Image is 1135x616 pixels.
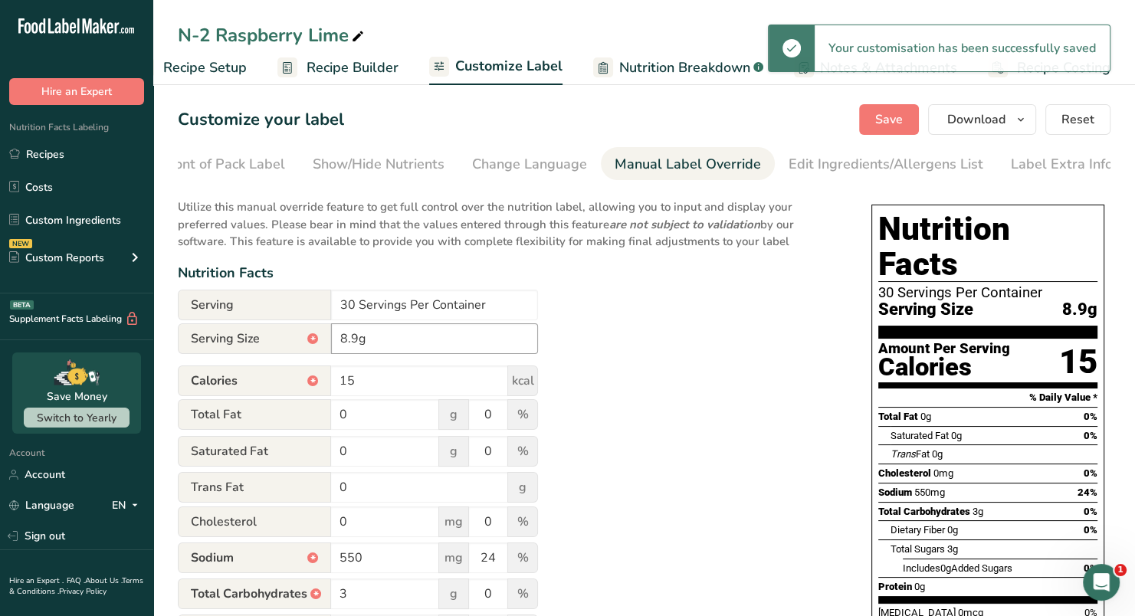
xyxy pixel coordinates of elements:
[1114,564,1127,576] span: 1
[947,110,1005,129] span: Download
[1084,562,1097,574] span: 0%
[1084,524,1097,536] span: 0%
[914,487,945,498] span: 550mg
[947,543,958,555] span: 3g
[1062,300,1097,319] span: 8.9g
[438,506,469,537] span: mg
[9,239,32,248] div: NEW
[593,51,763,85] a: Nutrition Breakdown
[9,250,104,266] div: Custom Reports
[9,78,144,105] button: Hire an Expert
[472,154,587,175] div: Change Language
[112,496,144,515] div: EN
[178,21,367,49] div: N-2 Raspberry Lime
[9,492,74,519] a: Language
[1084,506,1097,517] span: 0%
[438,399,469,430] span: g
[891,448,930,460] span: Fat
[438,436,469,467] span: g
[951,430,962,441] span: 0g
[429,49,563,86] a: Customize Label
[878,411,918,422] span: Total Fat
[891,543,945,555] span: Total Sugars
[609,217,760,232] b: are not subject to validation
[1084,430,1097,441] span: 0%
[891,448,916,460] i: Trans
[1061,110,1094,129] span: Reset
[178,436,331,467] span: Saturated Fat
[903,562,1012,574] span: Includes Added Sugars
[134,51,247,85] a: Recipe Setup
[455,56,563,77] span: Customize Label
[438,578,469,609] span: g
[914,581,925,592] span: 0g
[615,154,761,175] div: Manual Label Override
[67,575,85,586] a: FAQ .
[1084,411,1097,422] span: 0%
[178,323,331,354] span: Serving Size
[1078,487,1097,498] span: 24%
[438,542,469,573] span: mg
[10,300,34,310] div: BETA
[789,154,983,175] div: Edit Ingredients/Allergens List
[162,154,285,175] div: Front of Pack Label
[619,57,750,78] span: Nutrition Breakdown
[9,575,143,597] a: Terms & Conditions .
[859,104,919,135] button: Save
[178,506,331,537] span: Cholesterol
[920,411,931,422] span: 0g
[507,578,538,609] span: %
[178,189,841,251] p: Utilize this manual override feature to get full control over the nutrition label, allowing you t...
[277,51,399,85] a: Recipe Builder
[85,575,122,586] a: About Us .
[891,430,949,441] span: Saturated Fat
[878,211,1097,282] h1: Nutrition Facts
[178,578,331,609] span: Total Carbohydrates
[815,25,1110,71] div: Your customisation has been successfully saved
[178,542,331,573] span: Sodium
[1045,104,1110,135] button: Reset
[878,388,1097,407] section: % Daily Value *
[47,388,107,405] div: Save Money
[24,408,130,428] button: Switch to Yearly
[9,575,64,586] a: Hire an Expert .
[178,399,331,430] span: Total Fat
[1083,564,1120,601] iframe: Intercom live chat
[878,285,1097,300] div: 30 Servings Per Container
[178,472,331,503] span: Trans Fat
[878,581,912,592] span: Protein
[507,542,538,573] span: %
[878,356,1010,378] div: Calories
[507,399,538,430] span: %
[59,586,107,597] a: Privacy Policy
[307,57,399,78] span: Recipe Builder
[507,472,538,503] span: g
[940,562,951,574] span: 0g
[891,524,945,536] span: Dietary Fiber
[507,365,538,396] span: kcal
[178,365,331,396] span: Calories
[928,104,1036,135] button: Download
[507,506,538,537] span: %
[973,506,983,517] span: 3g
[878,506,970,517] span: Total Carbohydrates
[1084,467,1097,479] span: 0%
[932,448,943,460] span: 0g
[37,411,116,425] span: Switch to Yearly
[1011,154,1113,175] div: Label Extra Info
[178,290,331,320] span: Serving
[875,110,903,129] span: Save
[878,342,1010,356] div: Amount Per Serving
[933,467,953,479] span: 0mg
[878,300,973,319] span: Serving Size
[507,436,538,467] span: %
[313,154,444,175] div: Show/Hide Nutrients
[878,487,912,498] span: Sodium
[178,107,344,133] h1: Customize your label
[878,467,931,479] span: Cholesterol
[1059,342,1097,382] div: 15
[947,524,958,536] span: 0g
[178,263,841,283] div: Nutrition Facts
[163,57,247,78] span: Recipe Setup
